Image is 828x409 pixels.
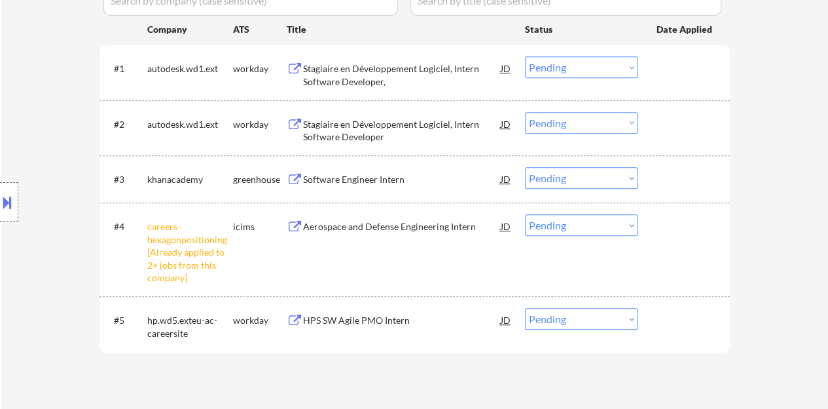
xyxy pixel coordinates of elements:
div: JD [499,112,513,136]
div: Title [287,23,513,36]
div: #1 [114,62,137,75]
div: Stagiaire en Développement Logiciel, Intern Software Developer, [303,62,501,88]
div: Stagiaire en Développement Logiciel, Intern Software Developer [303,118,501,144]
div: hp.wd5.exteu-ac-careersite [147,314,233,340]
div: JD [499,308,513,332]
div: HPS SW Agile PMO Intern [303,314,501,327]
div: Status [525,17,638,41]
div: workday [233,118,287,131]
div: icims [233,220,287,233]
div: Company [147,23,233,36]
div: greenhouse [233,173,287,186]
div: Date Applied [657,23,714,36]
div: workday [233,62,287,75]
div: JD [499,214,513,238]
div: workday [233,314,287,327]
div: Software Engineer Intern [303,173,501,186]
div: JD [499,167,513,191]
div: ATS [233,23,287,36]
div: Aerospace and Defense Engineering Intern [303,220,501,233]
div: JD [499,56,513,80]
div: autodesk.wd1.ext [147,62,233,75]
